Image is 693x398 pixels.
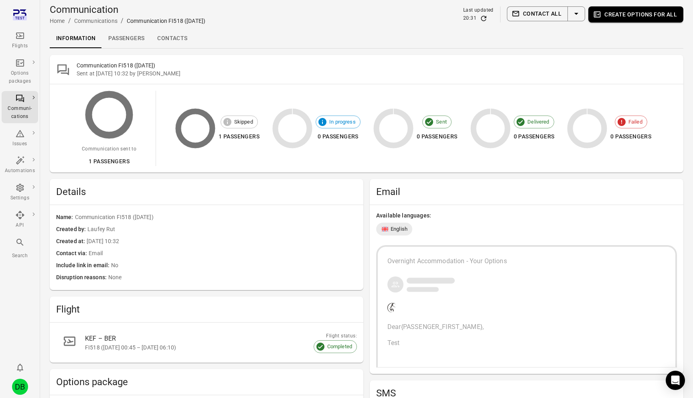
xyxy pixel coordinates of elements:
[417,132,458,142] div: 0 passengers
[2,208,38,232] a: API
[56,261,111,270] span: Include link in email
[325,118,360,126] span: In progress
[391,225,407,233] span: English
[588,6,683,22] button: Create options for all
[2,235,38,262] button: Search
[121,16,124,26] li: /
[108,273,357,282] span: None
[87,225,357,234] span: Laufey Rut
[50,18,65,24] a: Home
[56,376,357,388] h2: Options package
[2,91,38,123] a: Communi-cations
[2,153,38,177] a: Automations
[401,323,482,331] span: {PASSENGER_FIRST_NAME}
[56,303,357,316] h2: Flight
[74,17,118,25] div: Communications
[111,261,357,270] span: No
[9,376,31,398] button: Daníel Benediktsson
[463,6,494,14] div: Last updated
[314,332,357,340] div: Flight status:
[387,303,396,313] img: Company logo
[56,329,357,356] a: KEF – BERFI518 ([DATE] 00:45 – [DATE] 06:10)
[5,194,35,202] div: Settings
[316,132,361,142] div: 0 passengers
[376,185,677,198] h2: Email
[387,339,400,347] span: Test
[77,69,677,77] div: Sent at [DATE] 10:32 by [PERSON_NAME]
[666,371,685,390] div: Open Intercom Messenger
[463,14,476,22] div: 20:31
[151,29,194,48] a: Contacts
[5,42,35,50] div: Flights
[102,29,151,48] a: Passengers
[523,118,553,126] span: Delivered
[68,16,71,26] li: /
[5,105,35,121] div: Communi-cations
[12,379,28,395] div: DB
[77,61,677,69] h2: Communication FI518 ([DATE])
[56,225,87,234] span: Created by
[610,132,651,142] div: 0 passengers
[82,156,136,167] div: 1 passengers
[624,118,647,126] span: Failed
[5,69,35,85] div: Options packages
[56,185,357,198] span: Details
[56,213,75,222] span: Name
[127,17,205,25] div: Communication FI518 ([DATE])
[89,249,357,258] span: Email
[85,334,338,343] div: KEF – BER
[507,6,585,21] div: Split button
[376,223,412,236] div: English
[56,273,108,282] span: Disruption reasons
[323,343,357,351] span: Completed
[387,323,401,331] span: Dear
[5,252,35,260] div: Search
[87,237,357,246] span: [DATE] 10:32
[432,118,451,126] span: Sent
[2,126,38,150] a: Issues
[50,3,205,16] h1: Communication
[5,167,35,175] div: Automations
[507,6,568,21] button: Contact all
[50,29,683,48] div: Local navigation
[56,237,87,246] span: Created at
[82,145,136,153] div: Communication sent to
[482,323,484,331] span: ,
[2,56,38,88] a: Options packages
[5,221,35,229] div: API
[2,28,38,53] a: Flights
[514,132,555,142] div: 0 passengers
[12,359,28,376] button: Notifications
[387,256,666,266] div: Overnight Accommodation - Your Options
[5,140,35,148] div: Issues
[230,118,257,126] span: Skipped
[2,181,38,205] a: Settings
[376,211,677,219] div: Available languages:
[480,14,488,22] button: Refresh data
[50,16,205,26] nav: Breadcrumbs
[75,213,357,222] span: Communication FI518 ([DATE])
[50,29,102,48] a: Information
[567,6,585,21] button: Select action
[56,249,89,258] span: Contact via
[85,343,338,351] div: FI518 ([DATE] 00:45 – [DATE] 06:10)
[219,132,259,142] div: 1 passengers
